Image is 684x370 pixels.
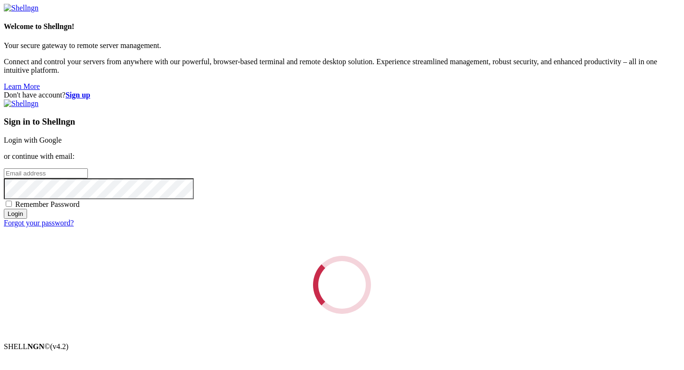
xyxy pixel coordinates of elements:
span: SHELL © [4,342,68,351]
img: Shellngn [4,99,38,108]
p: or continue with email: [4,152,680,161]
h4: Welcome to Shellngn! [4,22,680,31]
div: Don't have account? [4,91,680,99]
span: 4.2.0 [50,342,69,351]
p: Your secure gateway to remote server management. [4,41,680,50]
h3: Sign in to Shellngn [4,117,680,127]
input: Login [4,209,27,219]
img: Shellngn [4,4,38,12]
a: Sign up [66,91,90,99]
a: Login with Google [4,136,62,144]
b: NGN [28,342,45,351]
a: Forgot your password? [4,219,74,227]
input: Remember Password [6,201,12,207]
a: Learn More [4,82,40,90]
input: Email address [4,168,88,178]
span: Remember Password [15,200,80,208]
p: Connect and control your servers from anywhere with our powerful, browser-based terminal and remo... [4,58,680,75]
div: Loading... [309,252,375,318]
